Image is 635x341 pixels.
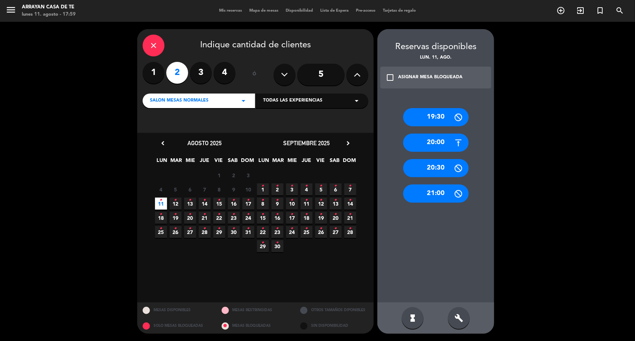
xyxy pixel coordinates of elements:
i: • [218,209,221,220]
i: • [349,223,352,234]
i: • [218,194,221,206]
span: 24 [286,226,298,238]
i: • [334,194,337,206]
span: 1 [257,183,269,195]
div: Arrayan Casa de Te [22,4,76,11]
i: • [262,237,264,249]
label: 4 [214,62,235,84]
label: 3 [190,62,212,84]
i: • [291,209,293,220]
span: 8 [213,183,225,195]
span: 29 [213,226,225,238]
span: DOM [343,156,355,168]
div: SIN DISPONIBILIDAD [295,318,374,334]
span: 9 [271,198,283,210]
i: chevron_right [344,139,352,147]
i: hourglass_full [408,314,417,322]
i: • [320,180,322,192]
i: • [262,209,264,220]
i: • [160,209,162,220]
div: 20:30 [403,159,469,177]
span: Mis reservas [215,9,246,13]
i: • [305,223,308,234]
i: • [320,194,322,206]
span: 13 [330,198,342,210]
i: exit_to_app [576,6,585,15]
span: 30 [271,240,283,252]
i: • [334,223,337,234]
div: MESAS BLOQUEADAS [216,318,295,334]
i: • [291,194,293,206]
span: 4 [301,183,313,195]
span: Tarjetas de regalo [379,9,420,13]
i: • [334,180,337,192]
span: 11 [301,198,313,210]
span: 18 [301,212,313,224]
i: • [262,194,264,206]
span: 14 [344,198,356,210]
span: 30 [228,226,240,238]
i: • [203,209,206,220]
div: MESAS DISPONIBLES [137,302,216,318]
span: 31 [242,226,254,238]
span: MIE [184,156,197,168]
span: SAB [227,156,239,168]
i: • [334,209,337,220]
span: 11 [155,198,167,210]
span: VIE [315,156,327,168]
span: 23 [228,212,240,224]
i: add_circle_outline [556,6,565,15]
span: Pre-acceso [352,9,379,13]
i: • [203,223,206,234]
i: • [247,194,250,206]
span: 22 [257,226,269,238]
span: MAR [272,156,284,168]
span: 17 [242,198,254,210]
span: MAR [170,156,182,168]
span: 10 [242,183,254,195]
div: Reservas disponibles [377,40,494,54]
i: • [189,209,191,220]
span: 20 [184,212,196,224]
span: MIE [286,156,298,168]
div: 19:30 [403,108,469,126]
span: 7 [344,183,356,195]
span: 26 [170,226,182,238]
span: SALON MESAS NORMALES [150,97,209,104]
span: 1 [213,169,225,181]
span: 19 [170,212,182,224]
i: • [291,223,293,234]
span: Todas las experiencias [263,97,322,104]
span: 25 [155,226,167,238]
i: • [349,194,352,206]
i: • [276,209,279,220]
span: 28 [344,226,356,238]
i: arrow_drop_down [239,96,248,105]
span: 27 [184,226,196,238]
span: 23 [271,226,283,238]
i: • [160,194,162,206]
span: JUE [199,156,211,168]
span: 14 [199,198,211,210]
span: 19 [315,212,327,224]
span: 6 [330,183,342,195]
span: 20 [330,212,342,224]
div: MESAS RESTRINGIDAS [216,302,295,318]
div: Indique cantidad de clientes [143,35,368,56]
span: agosto 2025 [187,139,222,147]
i: • [247,223,250,234]
div: 20:00 [403,134,469,152]
div: ASIGNAR MESA BLOQUEADA [398,74,463,81]
i: • [174,194,177,206]
span: 7 [199,183,211,195]
i: search [615,6,624,15]
i: • [276,223,279,234]
span: Mapa de mesas [246,9,282,13]
span: 26 [315,226,327,238]
span: 5 [170,183,182,195]
span: 10 [286,198,298,210]
span: 21 [344,212,356,224]
span: LUN [258,156,270,168]
i: • [320,209,322,220]
i: • [262,180,264,192]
